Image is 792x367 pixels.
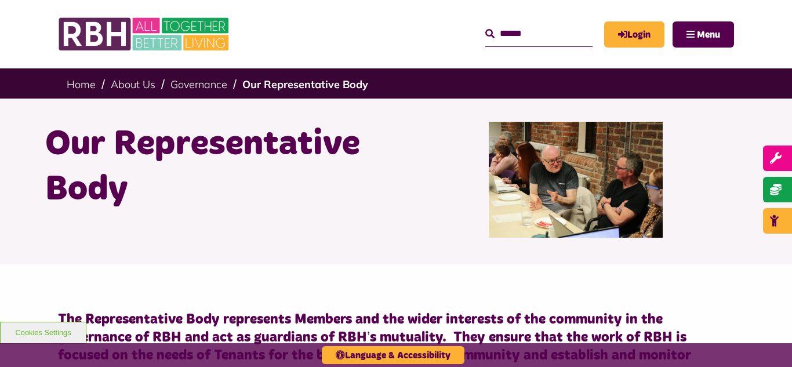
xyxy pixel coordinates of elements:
img: Rep Body [489,122,663,238]
button: Language & Accessibility [322,346,464,364]
a: MyRBH [604,21,664,48]
a: Governance [170,78,227,91]
a: Home [67,78,96,91]
iframe: Netcall Web Assistant for live chat [740,315,792,367]
button: Navigation [673,21,734,48]
span: Menu [697,30,720,39]
a: About Us [111,78,155,91]
a: Our Representative Body [242,78,368,91]
h1: Our Representative Body [45,122,387,212]
img: RBH [58,12,232,57]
